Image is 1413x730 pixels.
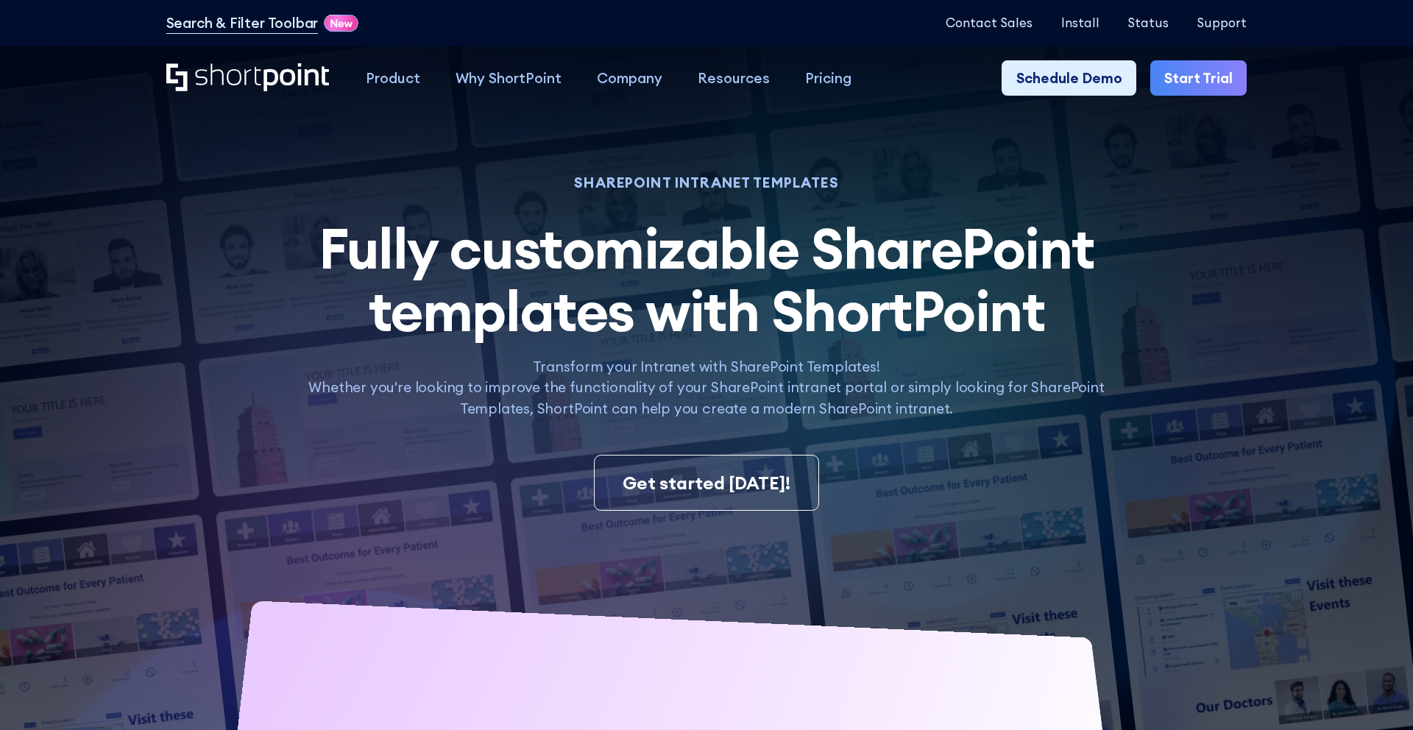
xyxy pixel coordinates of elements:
[1127,16,1169,30] a: Status
[1150,60,1247,96] a: Start Trial
[166,63,330,94] a: Home
[623,469,790,496] div: Get started [DATE]!
[366,68,420,89] div: Product
[1197,16,1247,30] a: Support
[787,60,869,96] a: Pricing
[456,68,562,89] div: Why ShortPoint
[166,13,319,34] a: Search & Filter Toolbar
[805,68,851,89] div: Pricing
[319,212,1094,346] span: Fully customizable SharePoint templates with ShortPoint
[946,16,1033,30] a: Contact Sales
[348,60,438,96] a: Product
[698,68,770,89] div: Resources
[680,60,787,96] a: Resources
[293,177,1119,189] h1: SHAREPOINT INTRANET TEMPLATES
[1002,60,1136,96] a: Schedule Demo
[293,356,1119,419] p: Transform your Intranet with SharePoint Templates! Whether you're looking to improve the function...
[438,60,579,96] a: Why ShortPoint
[597,68,662,89] div: Company
[594,455,820,511] a: Get started [DATE]!
[1061,16,1099,30] a: Install
[579,60,680,96] a: Company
